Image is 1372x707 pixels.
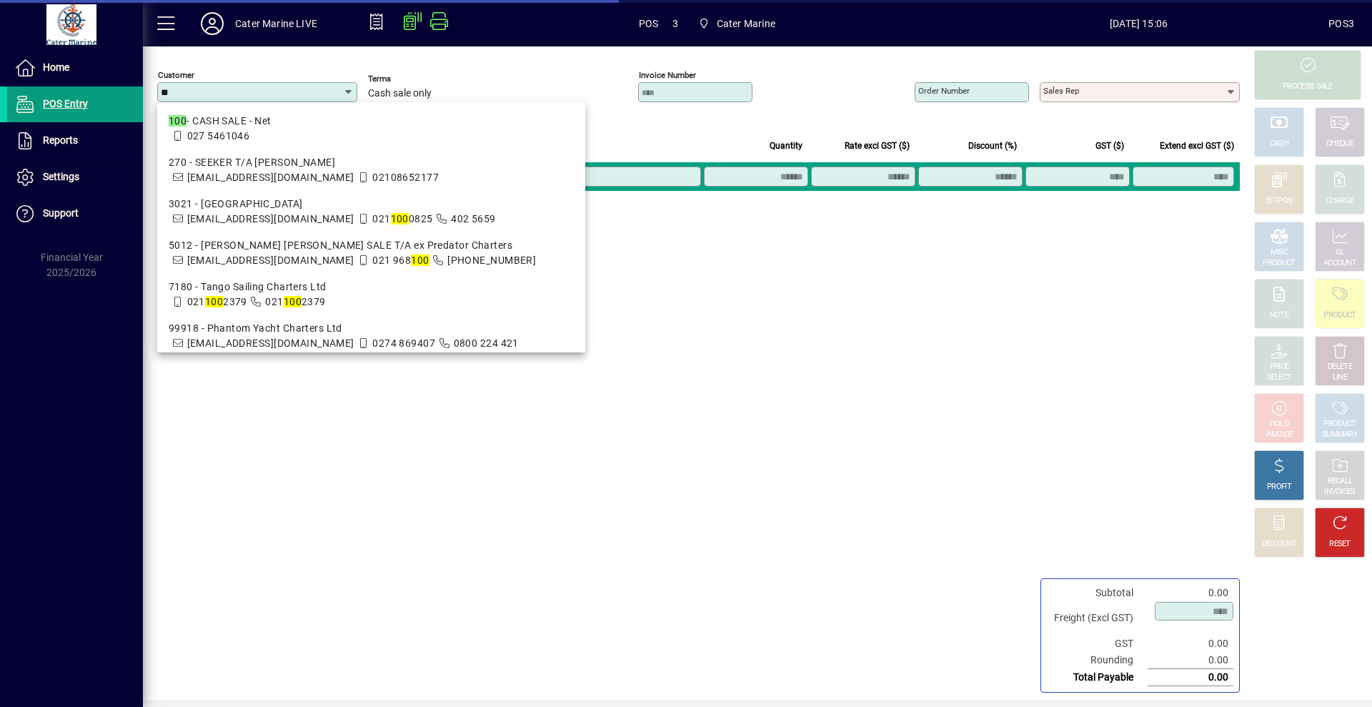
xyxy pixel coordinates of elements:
span: [EMAIL_ADDRESS][DOMAIN_NAME] [187,172,354,183]
div: INVOICE [1266,430,1292,440]
span: Cash sale only [368,88,432,99]
td: 0.00 [1148,652,1233,669]
em: 100 [284,296,302,307]
em: 100 [411,254,429,266]
div: 7180 - Tango Sailing Charters Ltd [169,280,574,295]
div: HOLD [1270,419,1288,430]
div: PROFIT [1267,482,1291,493]
td: Freight (Excl GST) [1047,601,1148,636]
div: MISC [1271,247,1288,258]
span: GST ($) [1095,138,1124,154]
span: Terms [368,74,454,84]
span: Home [43,61,69,73]
span: 027 5461046 [187,130,250,142]
a: Settings [7,159,143,195]
div: Cater Marine LIVE [235,12,317,35]
div: CHEQUE [1326,139,1353,149]
div: PROCESS SALE [1283,81,1333,92]
td: 0.00 [1148,636,1233,652]
td: GST [1047,636,1148,652]
mat-option: 3021 - Opua Marina Boat Yard [157,191,585,232]
span: 402 5659 [451,213,496,224]
td: Total Payable [1047,669,1148,686]
span: Quantity [770,138,802,154]
span: Rate excl GST ($) [845,138,910,154]
div: GL [1336,247,1345,258]
div: PRODUCT [1323,310,1356,321]
td: Subtotal [1047,585,1148,601]
div: CASH [1270,139,1288,149]
span: Settings [43,171,79,182]
em: 100 [169,115,187,127]
span: Extend excl GST ($) [1160,138,1234,154]
span: POS [639,12,659,35]
div: - CASH SALE - Net [169,114,574,129]
div: PRICE [1270,362,1289,372]
div: 99918 - Phantom Yacht Charters Ltd [169,321,574,336]
span: Cater Marine [717,12,775,35]
a: Reports [7,123,143,159]
td: 0.00 [1148,669,1233,686]
span: Support [43,207,79,219]
div: ACCOUNT [1323,258,1356,269]
mat-label: Order number [918,86,970,96]
span: 0800 224 421 [454,337,519,349]
em: 100 [205,296,223,307]
span: 3 [672,12,678,35]
span: [EMAIL_ADDRESS][DOMAIN_NAME] [187,254,354,266]
span: 0274 869407 [372,337,435,349]
span: 021 2379 [265,296,325,307]
button: Profile [189,11,235,36]
span: [DATE] 15:06 [949,12,1328,35]
mat-option: 100 - CASH SALE - Net [157,108,585,149]
mat-option: 7180 - Tango Sailing Charters Ltd [157,274,585,315]
mat-option: 5012 - Bruce Martin CASH SALE T/A ex Predator Charters [157,232,585,274]
a: Support [7,196,143,232]
mat-label: Customer [158,70,194,80]
mat-label: Invoice number [639,70,696,80]
span: 021 968 [372,254,429,266]
em: 100 [391,213,409,224]
span: Reports [43,134,78,146]
div: RESET [1329,539,1351,550]
a: Home [7,50,143,86]
div: 3021 - [GEOGRAPHIC_DATA] [169,197,574,212]
span: [EMAIL_ADDRESS][DOMAIN_NAME] [187,337,354,349]
div: SELECT [1267,372,1292,383]
td: Rounding [1047,652,1148,669]
span: 02108652177 [372,172,439,183]
div: EFTPOS [1266,196,1293,207]
div: 5012 - [PERSON_NAME] [PERSON_NAME] SALE T/A ex Predator Charters [169,238,574,253]
span: POS Entry [43,98,88,109]
div: NOTE [1270,310,1288,321]
div: DELETE [1328,362,1352,372]
mat-option: 99918 - Phantom Yacht Charters Ltd [157,315,585,357]
td: 0.00 [1148,585,1233,601]
div: DISCOUNT [1262,539,1296,550]
div: 270 - SEEKER T/A [PERSON_NAME] [169,155,574,170]
span: Cater Marine [692,11,781,36]
div: LINE [1333,372,1347,383]
span: 021 2379 [187,296,247,307]
span: Discount (%) [968,138,1017,154]
div: PRODUCT [1323,419,1356,430]
div: SUMMARY [1322,430,1358,440]
mat-label: Sales rep [1043,86,1079,96]
div: RECALL [1328,476,1353,487]
div: CHARGE [1326,196,1354,207]
span: 021 0825 [372,213,432,224]
span: [PHONE_NUMBER] [447,254,536,266]
span: [EMAIL_ADDRESS][DOMAIN_NAME] [187,213,354,224]
div: POS3 [1328,12,1354,35]
mat-option: 270 - SEEKER T/A Peter Jamar [157,149,585,191]
div: INVOICES [1324,487,1355,498]
div: PRODUCT [1263,258,1295,269]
